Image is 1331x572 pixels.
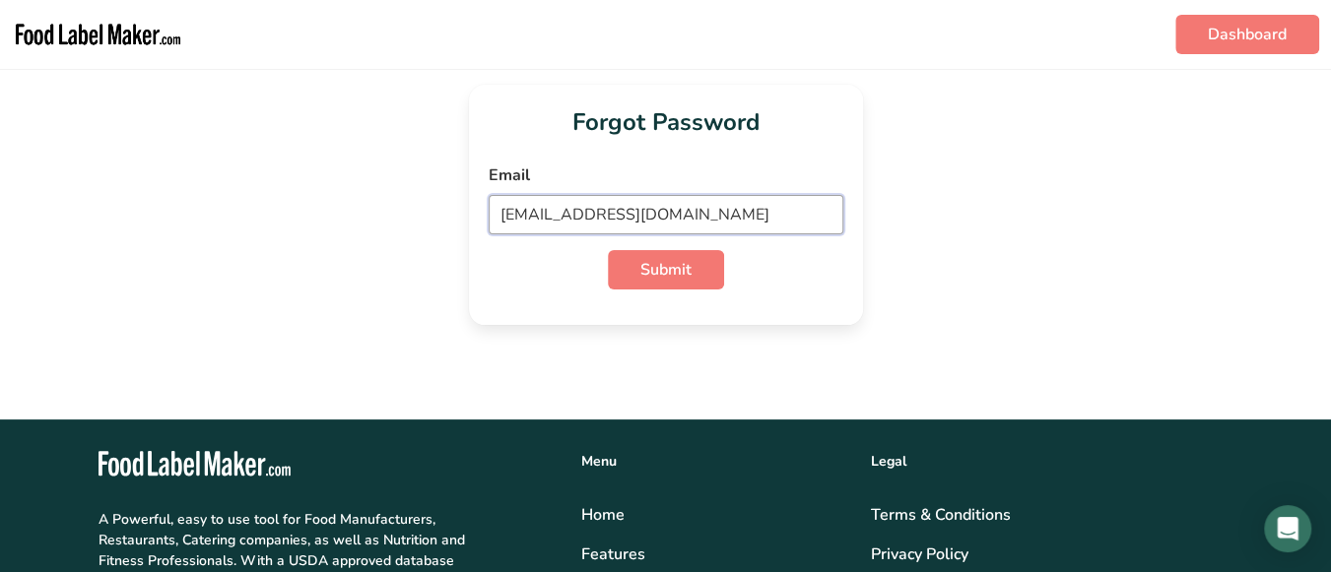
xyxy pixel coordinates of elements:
span: Submit [640,258,692,282]
a: Features [581,542,847,566]
a: Terms & Conditions [871,503,1233,527]
h1: Forgot Password [489,104,843,140]
a: Dashboard [1175,15,1319,54]
div: Legal [871,451,1233,472]
a: Home [581,503,847,527]
label: Email [489,163,843,187]
a: Privacy Policy [871,542,1233,566]
div: Open Intercom Messenger [1264,505,1311,552]
img: Food Label Maker [12,8,184,61]
div: Menu [581,451,847,472]
button: Submit [608,250,724,289]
